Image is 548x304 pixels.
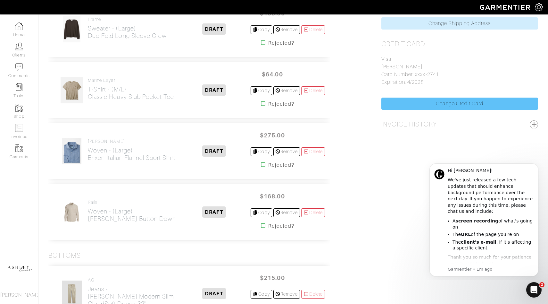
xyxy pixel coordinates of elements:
[381,98,538,110] a: Change Credit Card
[88,277,178,283] h4: AG
[15,22,23,30] img: dashboard-icon-dbcd8f5a0b271acd01030246c82b418ddd0df26cd7fceb0bd07c9910d44c42f6.png
[526,282,542,298] iframe: Intercom live chat
[202,206,226,218] span: DRAFT
[48,252,81,260] h3: Bottoms
[381,120,437,128] h2: Invoice History
[88,200,176,222] a: Rails Woven - (Large)[PERSON_NAME] Button Down
[202,23,226,35] span: DRAFT
[88,208,176,222] h2: Woven - (Large) [PERSON_NAME] Button Down
[88,86,174,100] h2: T-Shirt - (M/L) Classic Heavy Slub Pocket Tee
[88,17,167,39] a: Frame Sweater - (Large)Duo Fold Long Sleeve Crew
[381,17,538,30] a: Change Shipping Address
[15,83,23,91] img: reminder-icon-8004d30b9f0a5d33ae49ab947aed9ed385cf756f9e5892f1edd6e32f2345188e.png
[381,55,538,86] p: Visa [PERSON_NAME] Card Number: xxxx-2741 Expiration: 4/2028
[535,3,543,11] img: gear-icon-white-bd11855cb880d31180b6d7d6211b90ccbf57a29d726f0c71d8c61bd08dd39cc2.png
[88,78,174,100] a: Marine Layer T-Shirt - (M/L)Classic Heavy Slub Pocket Tee
[15,144,23,152] img: garments-icon-b7da505a4dc4fd61783c78ac3ca0ef83fa9d6f193b1c9dc38574b1d14d53ca28.png
[63,16,81,43] img: 3ukcJGoTcwGfHph9rdfqbiNN
[60,77,83,104] img: 9SRc9ksqUUPFCpF3pmtLngBC
[202,84,226,96] span: DRAFT
[301,147,325,156] a: Delete
[251,86,272,95] a: Copy
[88,139,175,144] h4: [PERSON_NAME]
[268,161,294,169] strong: Rejected?
[88,17,167,22] h4: Frame
[251,208,272,217] a: Copy
[15,42,23,50] img: clients-icon-6bae9207a08558b7cb47a8932f037763ab4055f8c8b6bfacd5dc20c3e0201464.png
[88,25,167,39] h2: Sweater - (Large) Duo Fold Long Sleeve Crew
[251,147,272,156] a: Copy
[253,128,292,142] span: $275.00
[251,25,272,34] a: Copy
[273,147,300,156] a: Remove
[88,139,175,161] a: [PERSON_NAME] Woven - (Large)Brixen Italian Flannel Sport Shirt
[420,158,548,280] iframe: Intercom notifications message
[301,290,325,299] a: Delete
[253,189,292,203] span: $168.00
[301,25,325,34] a: Delete
[268,222,294,230] strong: Rejected?
[253,271,292,285] span: $215.00
[15,104,23,112] img: garments-icon-b7da505a4dc4fd61783c78ac3ca0ef83fa9d6f193b1c9dc38574b1d14d53ca28.png
[539,282,544,287] span: 2
[268,39,294,47] strong: Rejected?
[202,288,226,299] span: DRAFT
[273,208,300,217] a: Remove
[253,67,292,81] span: $64.00
[301,208,325,217] a: Delete
[15,63,23,71] img: comment-icon-a0a6a9ef722e966f86d9cbdc48e553b5cf19dbc54f86b18d962a5391bc8f6eb6.png
[88,147,175,161] h2: Woven - (Large) Brixen Italian Flannel Sport Shirt
[62,138,82,165] img: EsjJwKXWgHY8cn4WtXYwQe5o
[301,86,325,95] a: Delete
[477,2,535,13] img: garmentier-logo-header-white-b43fb05a5012e4ada735d5af1a66efaba907eab6374d6393d1fbf88cb4ef424d.png
[88,78,174,83] h4: Marine Layer
[15,124,23,132] img: orders-icon-0abe47150d42831381b5fb84f609e132dff9fe21cb692f30cb5eec754e2cba89.png
[381,40,425,48] h2: Credit Card
[88,200,176,205] h4: Rails
[202,145,226,157] span: DRAFT
[62,199,82,226] img: fdDZmu8fzwoQMKC3aBjEx9Vc
[273,290,300,299] a: Remove
[268,100,294,108] strong: Rejected?
[273,86,300,95] a: Remove
[273,25,300,34] a: Remove
[251,290,272,299] a: Copy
